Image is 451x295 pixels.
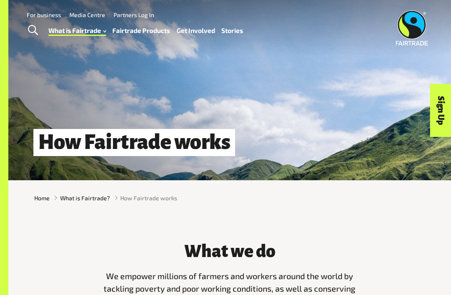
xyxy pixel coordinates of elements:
a: Media Centre [69,11,105,18]
a: For business [27,11,61,18]
h3: What we do [101,242,358,261]
a: Home [34,194,50,202]
a: Toggle Search [23,20,43,41]
h1: How Fairtrade works [33,129,235,156]
span: How Fairtrade works [120,194,177,202]
a: Fairtrade Products [112,25,170,36]
a: What is Fairtrade [48,25,106,36]
a: What is Fairtrade? [60,194,110,202]
img: Fairtrade Australia New Zealand logo [395,10,428,45]
a: Get Involved [177,25,215,36]
a: Partners Log In [114,11,154,18]
a: Stories [221,25,243,36]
